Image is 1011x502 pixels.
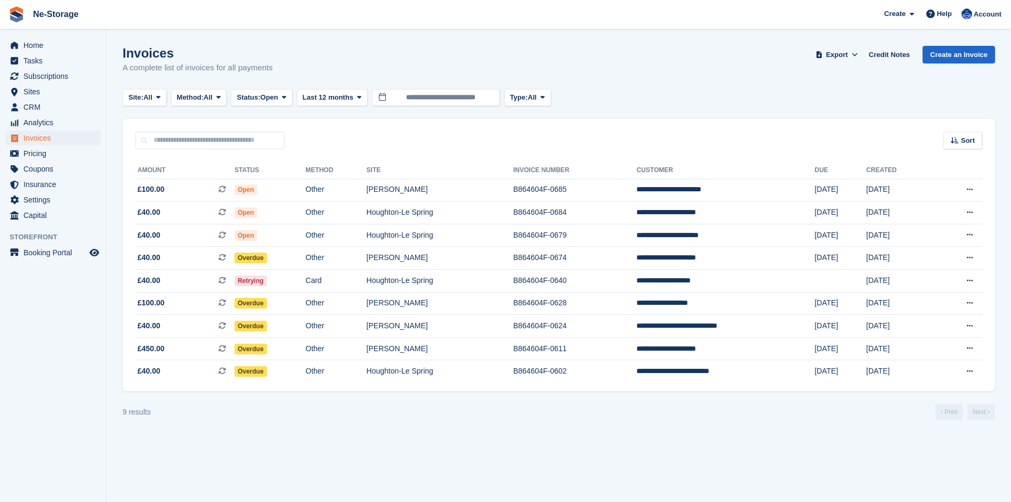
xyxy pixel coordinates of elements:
td: Other [305,292,366,315]
td: [DATE] [814,360,866,383]
span: Site: [128,92,143,103]
a: menu [5,131,101,145]
td: B864604F-0628 [513,292,637,315]
p: A complete list of invoices for all payments [123,62,273,74]
td: [DATE] [866,360,933,383]
a: menu [5,53,101,68]
th: Invoice Number [513,162,637,179]
td: Other [305,337,366,360]
span: Sites [23,84,87,99]
th: Site [367,162,513,179]
img: stora-icon-8386f47178a22dfd0bd8f6a31ec36ba5ce8667c1dd55bd0f319d3a0aa187defe.svg [9,6,25,22]
th: Customer [636,162,814,179]
nav: Page [933,404,997,420]
td: [DATE] [866,337,933,360]
td: [DATE] [866,270,933,293]
td: [DATE] [866,224,933,247]
a: Next [967,404,995,420]
span: Overdue [234,298,267,309]
td: B864604F-0679 [513,224,637,247]
td: Other [305,247,366,270]
td: [PERSON_NAME] [367,315,513,338]
a: menu [5,245,101,260]
a: menu [5,84,101,99]
a: menu [5,38,101,53]
span: Help [937,9,952,19]
span: Capital [23,208,87,223]
span: Account [974,9,1001,20]
span: Open [234,184,257,195]
span: Settings [23,192,87,207]
span: Overdue [234,321,267,331]
th: Method [305,162,366,179]
td: [DATE] [814,337,866,360]
a: Previous [935,404,963,420]
span: Open [234,207,257,218]
td: [DATE] [814,315,866,338]
td: [DATE] [866,315,933,338]
span: £40.00 [138,320,160,331]
span: Type: [510,92,528,103]
td: Houghton-Le Spring [367,270,513,293]
span: Last 12 months [303,92,353,103]
span: Home [23,38,87,53]
button: Export [813,46,860,63]
a: Create an Invoice [923,46,995,63]
td: Other [305,315,366,338]
td: B864604F-0611 [513,337,637,360]
td: Other [305,179,366,201]
span: £450.00 [138,343,165,354]
span: £40.00 [138,252,160,263]
span: £40.00 [138,366,160,377]
span: Overdue [234,366,267,377]
span: Retrying [234,276,267,286]
span: Status: [237,92,260,103]
td: B864604F-0640 [513,270,637,293]
span: Create [884,9,905,19]
a: Preview store [88,246,101,259]
th: Created [866,162,933,179]
td: B864604F-0684 [513,201,637,224]
span: Open [261,92,278,103]
span: Coupons [23,161,87,176]
td: Other [305,360,366,383]
td: B864604F-0624 [513,315,637,338]
a: Credit Notes [864,46,914,63]
th: Status [234,162,305,179]
td: [DATE] [814,292,866,315]
td: Card [305,270,366,293]
td: [DATE] [866,247,933,270]
span: Sort [961,135,975,146]
span: Method: [177,92,204,103]
td: B864604F-0602 [513,360,637,383]
button: Method: All [171,89,227,107]
td: Houghton-Le Spring [367,201,513,224]
td: Other [305,224,366,247]
h1: Invoices [123,46,273,60]
td: B864604F-0674 [513,247,637,270]
span: Insurance [23,177,87,192]
button: Type: All [504,89,551,107]
td: B864604F-0685 [513,179,637,201]
span: Pricing [23,146,87,161]
td: [DATE] [814,179,866,201]
a: menu [5,208,101,223]
span: All [528,92,537,103]
td: [DATE] [814,224,866,247]
span: £40.00 [138,207,160,218]
button: Status: Open [231,89,292,107]
span: All [204,92,213,103]
td: [PERSON_NAME] [367,292,513,315]
a: menu [5,100,101,115]
button: Site: All [123,89,167,107]
td: Houghton-Le Spring [367,360,513,383]
a: Ne-Storage [29,5,83,23]
img: Karol Carter [961,9,972,19]
td: Other [305,201,366,224]
span: £100.00 [138,184,165,195]
th: Amount [135,162,234,179]
span: Overdue [234,253,267,263]
span: All [143,92,152,103]
span: Open [234,230,257,241]
span: CRM [23,100,87,115]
